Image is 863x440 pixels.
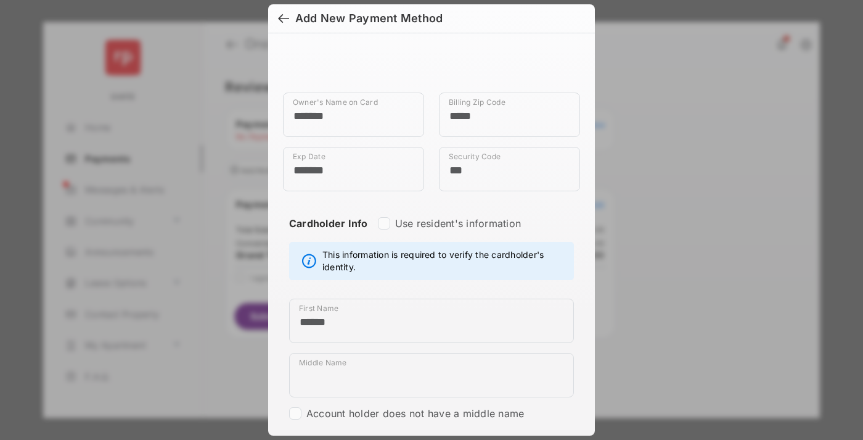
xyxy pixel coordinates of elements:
[306,407,524,420] label: Account holder does not have a middle name
[283,38,580,93] iframe: Credit card field
[322,249,567,273] span: This information is required to verify the cardholder's identity.
[289,217,368,252] strong: Cardholder Info
[295,12,443,25] div: Add New Payment Method
[395,217,521,230] label: Use resident's information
